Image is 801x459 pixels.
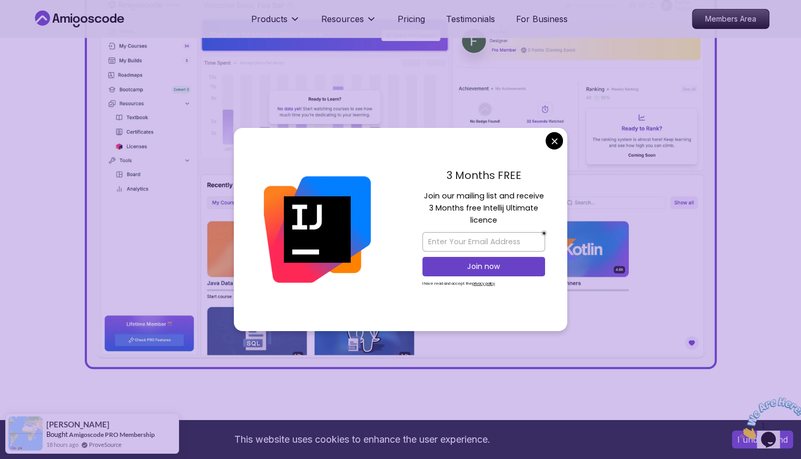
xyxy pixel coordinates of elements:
a: Pricing [398,13,425,25]
span: Bought [46,430,68,438]
a: For Business [516,13,568,25]
button: Resources [321,13,377,34]
div: This website uses cookies to enhance the user experience. [8,428,716,451]
a: Amigoscode PRO Membership [69,431,155,438]
a: ProveSource [89,440,122,449]
button: Products [251,13,300,34]
img: provesource social proof notification image [8,416,43,451]
p: Resources [321,13,364,25]
span: 18 hours ago [46,440,78,449]
p: Members Area [693,9,769,28]
span: [PERSON_NAME] [46,420,110,429]
img: Chat attention grabber [4,4,70,46]
a: Testimonials [446,13,495,25]
a: Members Area [692,9,769,29]
iframe: chat widget [736,393,801,443]
p: Products [251,13,288,25]
span: 1 [4,4,8,13]
button: Accept cookies [732,431,793,448]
